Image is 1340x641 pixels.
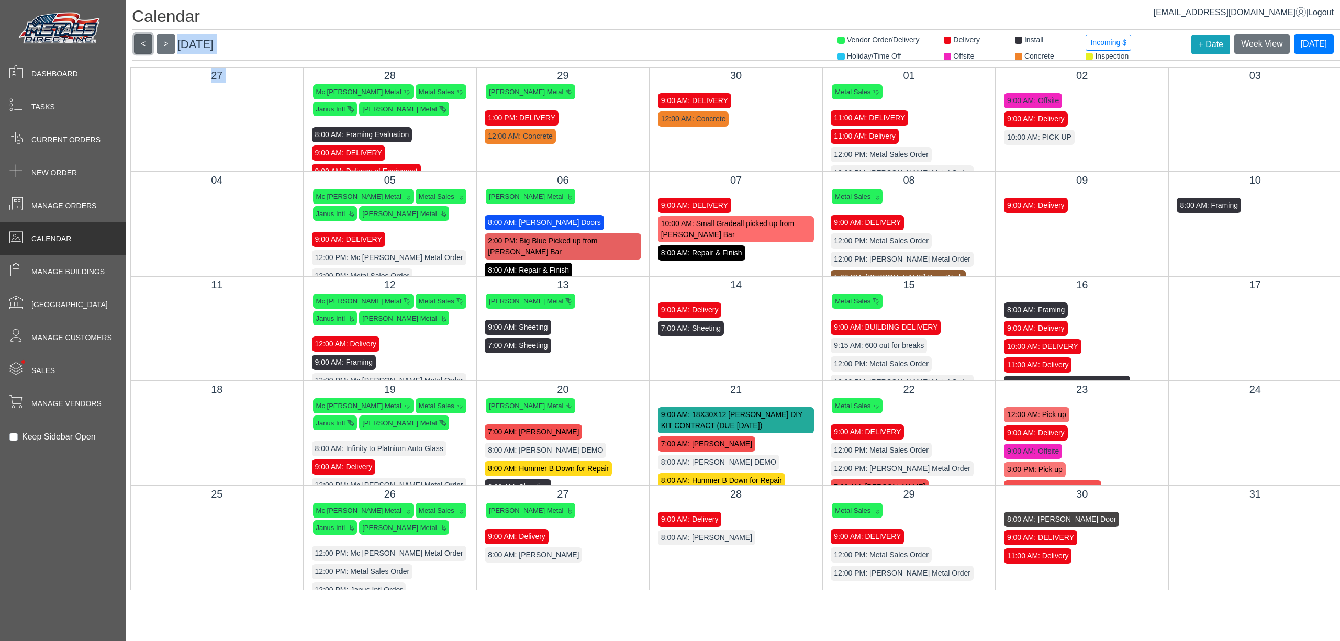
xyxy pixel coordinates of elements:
[485,461,612,476] div: 8:00 AM: Hummer B Down for Repair
[831,375,974,390] div: 12:00 PM: [PERSON_NAME] Metal Order
[31,102,55,113] span: Tasks
[485,424,582,440] div: 7:00 AM: [PERSON_NAME]
[31,332,112,343] span: Manage Customers
[485,172,641,188] div: 06
[312,582,406,598] div: 12:00 PM: Janus Intl Order
[312,373,466,388] div: 12:00 PM: Mc [PERSON_NAME] Metal Order
[831,381,987,397] div: 22
[312,164,421,179] div: 9:00 AM: Delivery of Equipment
[362,524,437,532] span: [PERSON_NAME] Metal
[177,38,214,51] span: [DATE]
[139,172,295,188] div: 04
[831,270,966,285] div: 1:00 PM: [PERSON_NAME] Door Work
[362,105,437,113] span: [PERSON_NAME] Metal
[419,297,454,305] span: Metal Sales
[316,210,345,218] span: Janus Intl
[953,52,974,60] span: Offsite
[831,356,932,372] div: 12:00 PM: Metal Sales Order
[485,277,641,293] div: 13
[419,507,454,514] span: Metal Sales
[312,172,468,188] div: 05
[22,431,96,443] label: Keep Sidebar Open
[312,268,413,284] div: 12:00 PM: Metal Sales Order
[489,507,563,514] span: [PERSON_NAME] Metal
[1004,407,1069,422] div: 12:00 AM: Pick up
[658,407,814,433] div: 9:00 AM: 18X30X12 [PERSON_NAME] DIY KIT CONTRACT (DUE [DATE])
[1024,36,1044,44] span: Install
[658,486,814,502] div: 28
[658,302,722,318] div: 9:00 AM: Delivery
[1177,68,1333,83] div: 03
[312,277,468,293] div: 12
[658,455,779,470] div: 8:00 AM: [PERSON_NAME] DEMO
[847,36,920,44] span: Vendor Order/Delivery
[835,507,870,514] span: Metal Sales
[831,165,974,181] div: 12:00 PM: [PERSON_NAME] Metal Order
[312,68,468,83] div: 28
[1191,35,1230,54] button: + Date
[362,210,437,218] span: [PERSON_NAME] Metal
[658,111,729,127] div: 12:00 AM: Concrete
[1004,277,1160,293] div: 16
[312,145,385,161] div: 9:00 AM: DELIVERY
[1004,357,1072,373] div: 11:00 AM: Delivery
[658,512,722,527] div: 9:00 AM: Delivery
[31,134,100,145] span: Current Orders
[485,68,641,83] div: 29
[1241,39,1282,48] span: Week View
[658,172,814,188] div: 07
[831,566,974,581] div: 12:00 PM: [PERSON_NAME] Metal Order
[134,34,152,54] button: <
[31,233,71,244] span: Calendar
[1004,425,1068,441] div: 9:00 AM: Delivery
[419,193,454,200] span: Metal Sales
[1004,376,1131,391] div: 8:00 AM: [PERSON_NAME] Framing
[312,564,413,579] div: 12:00 PM: Metal Sales Order
[835,193,870,200] span: Metal Sales
[312,478,466,493] div: 12:00 PM: Mc [PERSON_NAME] Metal Order
[1294,34,1334,54] button: [DATE]
[831,110,908,126] div: 11:00 AM: DELIVERY
[316,314,345,322] span: Janus Intl
[485,129,556,144] div: 12:00 AM: Concrete
[658,68,814,83] div: 30
[1004,548,1072,564] div: 11:00 AM: Delivery
[831,320,941,335] div: 9:00 AM: BUILDING DELIVERY
[831,486,987,502] div: 29
[31,299,108,310] span: [GEOGRAPHIC_DATA]
[312,250,466,265] div: 12:00 PM: Mc [PERSON_NAME] Metal Order
[485,479,551,494] div: 8:00 AM: Sheeting
[1004,302,1068,318] div: 8:00 AM: Framing
[1004,512,1120,527] div: 8:00 AM: [PERSON_NAME] Door
[835,402,870,410] span: Metal Sales
[953,36,980,44] span: Delivery
[485,338,551,353] div: 7:00 AM: Sheeting
[1004,486,1160,502] div: 30
[1004,480,1101,496] div: 7:00 AM: [PERSON_NAME]
[489,193,563,200] span: [PERSON_NAME] Metal
[658,245,745,261] div: 8:00 AM: Repair & Finish
[316,419,345,427] span: Janus Intl
[312,336,380,352] div: 12:00 AM: Delivery
[485,486,641,502] div: 27
[316,507,401,514] span: Mc [PERSON_NAME] Metal
[1004,111,1068,127] div: 9:00 AM: Delivery
[31,69,78,80] span: Dashboard
[316,105,345,113] span: Janus Intl
[485,110,559,126] div: 1:00 PM: DELIVERY
[316,297,401,305] span: Mc [PERSON_NAME] Metal
[831,338,927,353] div: 9:15 AM: 600 out for breaks
[312,355,376,370] div: 9:00 AM: Framing
[658,198,731,213] div: 9:00 AM: DELIVERY
[658,321,724,336] div: 7:00 AM: Sheeting
[312,486,468,502] div: 26
[312,441,446,456] div: 8:00 AM: Infinity to Platnium Auto Glass
[831,529,904,544] div: 9:00 AM: DELIVERY
[1004,530,1077,545] div: 9:00 AM: DELIVERY
[489,88,563,96] span: [PERSON_NAME] Metal
[1024,52,1054,60] span: Concrete
[419,402,454,410] span: Metal Sales
[362,314,437,322] span: [PERSON_NAME] Metal
[1004,339,1081,354] div: 10:00 AM: DELIVERY
[31,167,77,178] span: New Order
